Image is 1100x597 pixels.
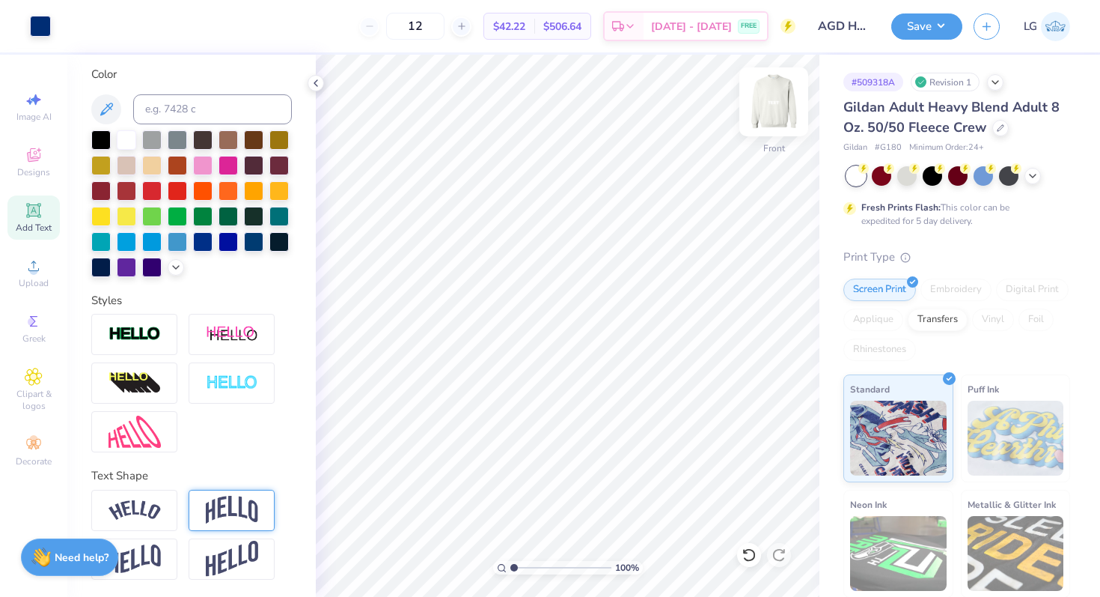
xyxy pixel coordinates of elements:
span: Gildan Adult Heavy Blend Adult 8 Oz. 50/50 Fleece Crew [843,98,1060,136]
span: Minimum Order: 24 + [909,142,984,154]
span: Decorate [16,455,52,467]
span: Upload [19,277,49,289]
img: Free Distort [109,416,161,448]
img: Arc [109,500,161,521]
div: Print Type [843,249,1070,266]
div: Screen Print [843,279,916,301]
img: Front [744,72,804,132]
img: Negative Space [206,375,258,392]
img: Rise [206,541,258,578]
img: Shadow [206,325,258,344]
div: Rhinestones [843,339,916,361]
div: This color can be expedited for 5 day delivery. [861,201,1045,228]
input: e.g. 7428 c [133,94,292,124]
div: Revision 1 [911,73,980,91]
img: Arch [206,496,258,524]
span: FREE [741,21,757,31]
span: Designs [17,166,50,178]
img: Neon Ink [850,516,947,591]
div: Color [91,66,292,83]
img: Lexi Glaser [1041,12,1070,41]
span: Add Text [16,222,52,234]
button: Save [891,13,962,40]
input: Untitled Design [807,11,880,41]
span: Puff Ink [968,381,999,397]
strong: Fresh Prints Flash: [861,201,941,213]
div: Transfers [908,309,968,331]
span: 100 % [615,561,639,575]
div: Vinyl [972,309,1014,331]
strong: Need help? [55,551,109,565]
span: Clipart & logos [7,388,60,412]
span: $42.22 [493,19,525,34]
span: Metallic & Glitter Ink [968,497,1056,512]
span: Greek [22,333,46,345]
div: Embroidery [920,279,991,301]
div: Applique [843,309,903,331]
div: # 509318A [843,73,903,91]
a: LG [1024,12,1070,41]
input: – – [386,13,444,40]
span: Gildan [843,142,867,154]
span: [DATE] - [DATE] [651,19,732,34]
span: Neon Ink [850,497,887,512]
span: $506.64 [543,19,581,34]
img: Metallic & Glitter Ink [968,516,1064,591]
img: Puff Ink [968,401,1064,476]
div: Front [763,142,785,155]
span: LG [1024,18,1037,35]
div: Digital Print [996,279,1069,301]
img: Standard [850,401,947,476]
div: Foil [1018,309,1054,331]
img: Flag [109,545,161,574]
span: Standard [850,381,890,397]
div: Styles [91,292,292,309]
img: 3d Illusion [109,372,161,396]
span: Image AI [16,111,52,123]
div: Text Shape [91,467,292,485]
span: # G180 [875,142,902,154]
img: Stroke [109,326,161,343]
